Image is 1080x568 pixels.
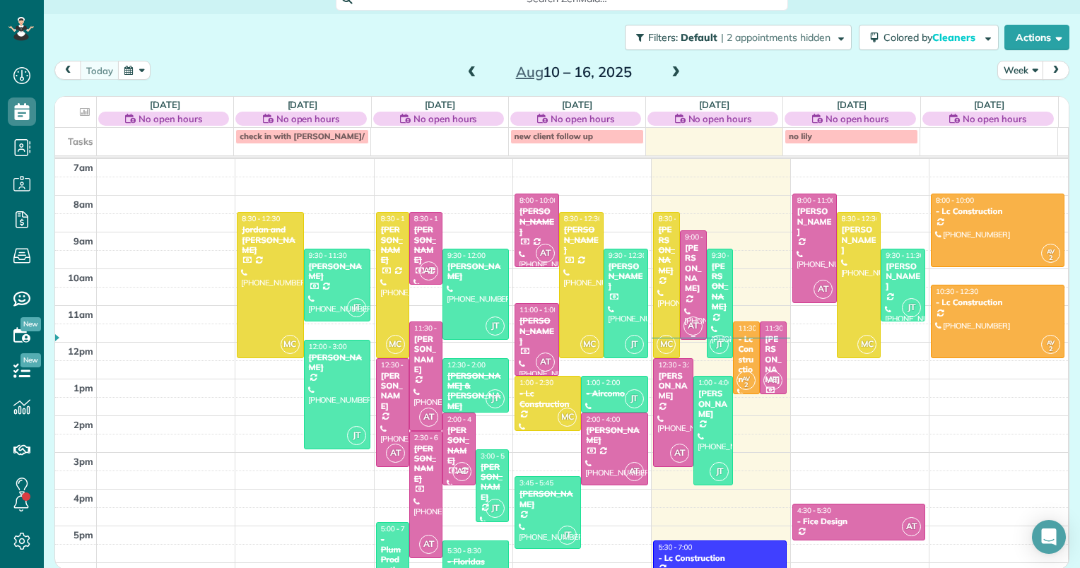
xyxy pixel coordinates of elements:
[68,272,93,283] span: 10am
[580,335,599,354] span: MC
[447,371,505,412] div: [PERSON_NAME] & [PERSON_NAME]
[419,535,438,554] span: AT
[1042,252,1060,265] small: 2
[826,112,889,126] span: No open hours
[419,261,438,280] span: AT
[670,444,689,463] span: AT
[564,214,602,223] span: 8:30 - 12:30
[481,451,515,461] span: 3:00 - 5:00
[884,31,980,44] span: Colored by
[558,526,577,545] span: JT
[288,99,318,110] a: [DATE]
[1047,338,1055,346] span: AV
[699,99,729,110] a: [DATE]
[902,298,921,317] span: JT
[737,379,755,392] small: 2
[150,99,180,110] a: [DATE]
[710,462,729,481] span: JT
[139,112,202,126] span: No open hours
[625,389,644,408] span: JT
[974,99,1004,110] a: [DATE]
[381,214,419,223] span: 8:30 - 12:30
[764,334,782,385] div: [PERSON_NAME]
[68,309,93,320] span: 11am
[763,371,782,390] span: AT
[74,419,93,430] span: 2pm
[74,492,93,504] span: 4pm
[841,225,877,255] div: [PERSON_NAME]
[558,408,577,427] span: MC
[586,378,620,387] span: 1:00 - 2:00
[857,335,876,354] span: MC
[425,99,455,110] a: [DATE]
[737,334,756,385] div: - Lc Construction
[519,206,555,237] div: [PERSON_NAME]
[519,389,577,409] div: - Lc Construction
[648,31,678,44] span: Filters:
[797,506,831,515] span: 4:30 - 5:30
[486,389,505,408] span: JT
[681,31,718,44] span: Default
[932,31,978,44] span: Cleaners
[74,382,93,394] span: 1pm
[618,25,852,50] a: Filters: Default | 2 appointments hidden
[452,462,471,481] span: AT
[1042,343,1060,356] small: 2
[241,225,299,255] div: Jordan and [PERSON_NAME]
[1047,247,1055,255] span: AV
[685,232,723,242] span: 9:00 - 12:00
[520,378,553,387] span: 1:00 - 2:30
[886,251,924,260] span: 9:30 - 11:30
[447,251,486,260] span: 9:30 - 12:00
[74,162,93,173] span: 7am
[711,261,729,312] div: [PERSON_NAME]
[386,444,405,463] span: AT
[281,335,300,354] span: MC
[684,243,703,294] div: [PERSON_NAME]
[935,297,1060,307] div: - Lc Construction
[413,444,438,485] div: [PERSON_NAME]
[963,112,1026,126] span: No open hours
[562,99,592,110] a: [DATE]
[381,360,419,369] span: 12:30 - 3:30
[68,345,93,357] span: 12pm
[657,225,676,276] div: [PERSON_NAME]
[419,408,438,427] span: AT
[859,25,999,50] button: Colored byCleaners
[519,489,577,509] div: [PERSON_NAME]
[414,433,448,442] span: 2:30 - 6:00
[551,112,614,126] span: No open hours
[20,353,41,367] span: New
[276,112,340,126] span: No open hours
[936,196,974,205] span: 8:00 - 10:00
[486,316,505,336] span: JT
[842,214,880,223] span: 8:30 - 12:30
[657,553,782,563] div: - Lc Construction
[698,378,732,387] span: 1:00 - 4:00
[625,335,644,354] span: JT
[309,251,347,260] span: 9:30 - 11:30
[413,225,438,266] div: [PERSON_NAME]
[1004,25,1069,50] button: Actions
[515,131,593,141] span: new client follow up
[789,131,812,141] span: no lily
[797,196,835,205] span: 8:00 - 11:00
[658,214,696,223] span: 8:30 - 12:30
[710,335,729,354] span: JT
[586,415,620,424] span: 2:00 - 4:00
[997,61,1044,80] button: Week
[486,499,505,518] span: JT
[520,196,558,205] span: 8:00 - 10:00
[738,324,776,333] span: 11:30 - 1:30
[1032,520,1066,554] div: Open Intercom Messenger
[519,316,555,346] div: [PERSON_NAME]
[902,517,921,536] span: AT
[625,25,852,50] button: Filters: Default | 2 appointments hidden
[688,112,752,126] span: No open hours
[447,425,471,466] div: [PERSON_NAME]
[414,324,452,333] span: 11:30 - 2:30
[413,112,477,126] span: No open hours
[240,131,433,141] span: check in with [PERSON_NAME]/[PERSON_NAME]
[712,251,750,260] span: 9:30 - 12:30
[54,61,81,80] button: prev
